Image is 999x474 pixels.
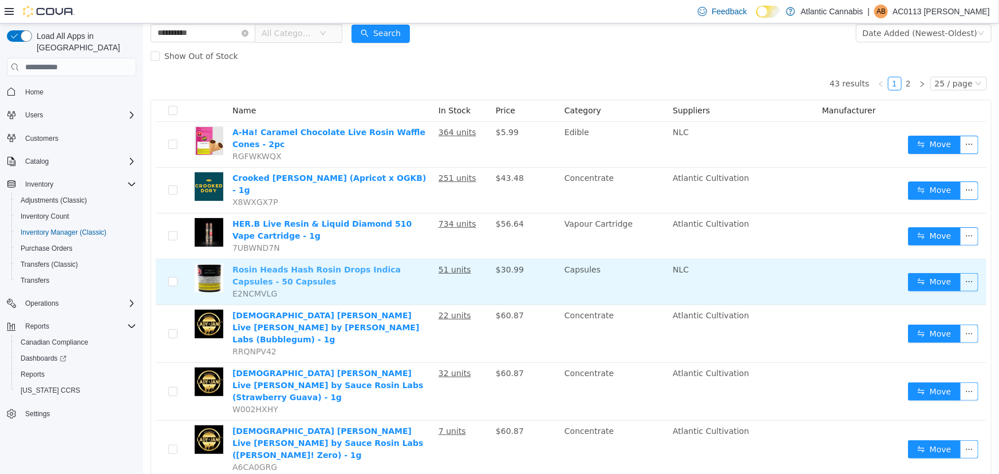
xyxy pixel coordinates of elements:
[353,196,381,205] span: $56.64
[11,334,141,350] button: Canadian Compliance
[89,381,135,390] span: W002HXHY
[832,57,839,65] i: icon: down
[21,131,136,145] span: Customers
[759,53,772,67] li: 2
[835,6,842,14] i: icon: down
[417,339,525,397] td: Concentrate
[89,323,133,333] span: RRQNPV42
[89,128,139,137] span: RGFWKWQX
[52,344,80,373] img: Lady Jane Live Rosin by Sauce Rosin Labs (Strawberry Guava) - 1g hero shot
[2,405,141,422] button: Settings
[874,5,888,18] div: AC0113 Baker Jory
[765,417,818,435] button: icon: swapMove
[295,196,333,205] u: 734 units
[23,6,74,17] img: Cova
[89,287,276,321] a: [DEMOGRAPHIC_DATA] [PERSON_NAME] Live [PERSON_NAME] by [PERSON_NAME] Labs (Bubblegum) - 1g
[21,244,73,253] span: Purchase Orders
[353,345,381,354] span: $60.87
[2,83,141,100] button: Home
[21,228,106,237] span: Inventory Manager (Classic)
[295,104,333,113] u: 364 units
[530,287,606,297] span: Atlantic Cultivation
[21,407,54,421] a: Settings
[530,196,606,205] span: Atlantic Cultivation
[52,286,80,315] img: Lady Jane Live Rosin by Sauce Rosin Labs (Bubblegum) - 1g hero shot
[16,368,136,381] span: Reports
[21,85,48,99] a: Home
[765,204,818,222] button: icon: swapMove
[530,242,546,251] span: NLC
[89,220,137,229] span: 7UBWND7N
[765,250,818,268] button: icon: swapMove
[89,345,281,378] a: [DEMOGRAPHIC_DATA] [PERSON_NAME] Live [PERSON_NAME] by Sauce Rosin Labs (Strawberry Guava) - 1g
[2,295,141,311] button: Operations
[52,149,80,177] img: Crooked Dory Rosin (Apricot x OGKB) - 1g hero shot
[25,88,44,97] span: Home
[417,98,525,144] td: Edible
[25,157,49,166] span: Catalog
[11,350,141,366] a: Dashboards
[759,54,772,66] a: 2
[686,53,726,67] li: 43 results
[2,176,141,192] button: Inventory
[16,226,136,239] span: Inventory Manager (Classic)
[765,158,818,176] button: icon: swapMove
[21,212,69,221] span: Inventory Count
[11,192,141,208] button: Adjustments (Classic)
[16,351,136,365] span: Dashboards
[21,406,136,421] span: Settings
[16,258,136,271] span: Transfers (Classic)
[731,53,745,67] li: Previous Page
[353,242,381,251] span: $30.99
[417,282,525,339] td: Concentrate
[21,370,45,379] span: Reports
[11,256,141,272] button: Transfers (Classic)
[7,78,136,452] nav: Complex example
[21,319,54,333] button: Reports
[11,224,141,240] button: Inventory Manager (Classic)
[353,104,376,113] span: $5.99
[89,82,113,92] span: Name
[735,57,741,64] i: icon: left
[530,82,567,92] span: Suppliers
[745,53,759,67] li: 1
[530,403,606,412] span: Atlantic Cultivation
[530,345,606,354] span: Atlantic Cultivation
[817,112,835,131] button: icon: ellipsis
[119,4,171,15] span: All Categories
[417,144,525,190] td: Concentrate
[208,1,267,19] button: icon: searchSearch
[16,368,49,381] a: Reports
[16,242,77,255] a: Purchase Orders
[16,335,136,349] span: Canadian Compliance
[817,301,835,319] button: icon: ellipsis
[876,5,886,18] span: AB
[21,196,87,205] span: Adjustments (Classic)
[21,84,136,98] span: Home
[16,335,93,349] a: Canadian Compliance
[817,250,835,268] button: icon: ellipsis
[765,301,818,319] button: icon: swapMove
[792,54,830,66] div: 25 / page
[421,82,458,92] span: Category
[21,108,136,122] span: Users
[2,107,141,123] button: Users
[21,155,136,168] span: Catalog
[21,108,48,122] button: Users
[353,150,381,159] span: $43.48
[16,193,92,207] a: Adjustments (Classic)
[16,384,85,397] a: [US_STATE] CCRS
[11,382,141,398] button: [US_STATE] CCRS
[765,112,818,131] button: icon: swapMove
[89,242,258,263] a: Rosin Heads Hash Rosin Drops Indica Capsules - 50 Capsules
[52,402,80,430] img: Lady Jane Live Rosin by Sauce Rosin Labs (Terple Wilson! Zero) - 1g hero shot
[817,204,835,222] button: icon: ellipsis
[89,150,283,171] a: Crooked [PERSON_NAME] (Apricot x OGKB) - 1g
[17,28,100,37] span: Show Out of Stock
[21,132,63,145] a: Customers
[16,210,74,223] a: Inventory Count
[893,5,990,18] p: AC0113 [PERSON_NAME]
[712,6,747,17] span: Feedback
[530,150,606,159] span: Atlantic Cultivation
[25,299,59,308] span: Operations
